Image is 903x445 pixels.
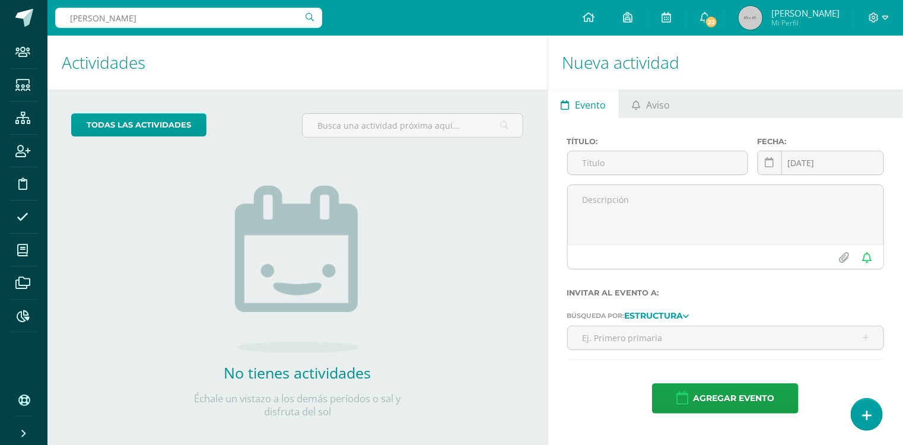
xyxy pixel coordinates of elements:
[71,113,206,136] a: todas las Actividades
[693,384,774,413] span: Agregar evento
[179,363,416,383] h2: No tienes actividades
[758,151,883,174] input: Fecha de entrega
[567,288,885,297] label: Invitar al evento a:
[303,114,523,137] input: Busca una actividad próxima aquí...
[568,151,748,174] input: Título
[567,137,748,146] label: Título:
[705,15,718,28] span: 22
[646,91,670,119] span: Aviso
[562,36,889,90] h1: Nueva actividad
[625,311,689,320] a: Estructura
[55,8,322,28] input: Busca un usuario...
[548,90,619,118] a: Evento
[619,90,683,118] a: Aviso
[771,18,840,28] span: Mi Perfil
[568,326,884,349] input: Ej. Primero primaria
[652,383,799,414] button: Agregar evento
[771,7,840,19] span: [PERSON_NAME]
[235,186,360,353] img: no_activities.png
[567,312,625,320] span: Búsqueda por:
[758,137,884,146] label: Fecha:
[575,91,606,119] span: Evento
[625,311,683,322] strong: Estructura
[179,392,416,418] p: Échale un vistazo a los demás períodos o sal y disfruta del sol
[62,36,533,90] h1: Actividades
[739,6,762,30] img: 45x45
